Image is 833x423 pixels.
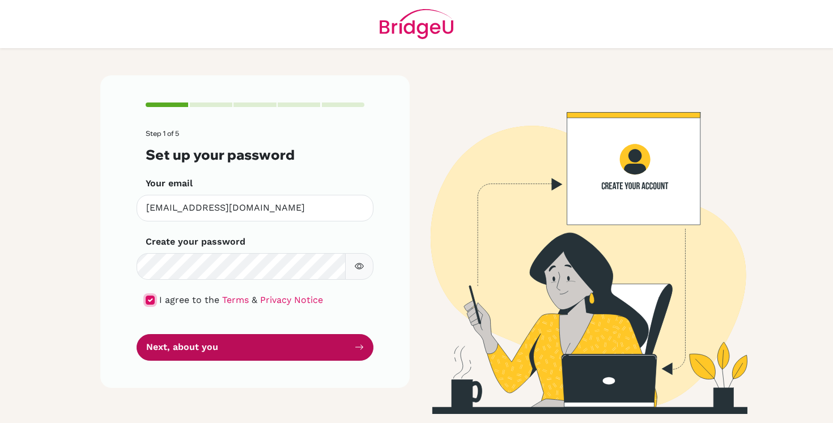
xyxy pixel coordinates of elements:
[137,334,373,361] button: Next, about you
[146,129,179,138] span: Step 1 of 5
[146,177,193,190] label: Your email
[137,195,373,221] input: Insert your email*
[252,294,257,305] span: &
[159,294,219,305] span: I agree to the
[222,294,249,305] a: Terms
[260,294,323,305] a: Privacy Notice
[146,235,245,249] label: Create your password
[146,147,364,163] h3: Set up your password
